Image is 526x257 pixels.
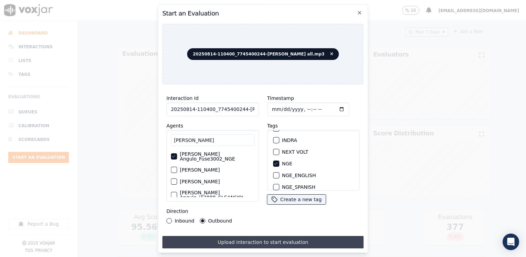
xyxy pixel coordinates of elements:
[282,161,292,166] label: NGE
[282,185,315,189] label: NGE_SPANISH
[187,48,339,60] span: 20250814-110400_7745400244-[PERSON_NAME] all.mp3
[282,138,297,143] label: INDRA
[282,150,308,154] label: NEXT VOLT
[267,123,278,128] label: Tags
[180,167,220,172] label: [PERSON_NAME]
[267,95,294,101] label: Timestamp
[282,173,316,178] label: NGE_ENGLISH
[180,179,220,184] label: [PERSON_NAME]
[166,102,259,116] input: reference id, file name, etc
[267,195,326,204] button: Create a new tag
[162,236,364,248] button: Upload interaction to start evaluation
[175,218,194,223] label: Inbound
[208,218,232,223] label: Outbound
[166,208,188,214] label: Direction
[180,152,254,161] label: [PERSON_NAME] Angulo_Fuse3002_NGE
[166,123,183,128] label: Agents
[166,95,198,101] label: Interaction Id
[282,126,320,131] label: ELECTRA SPARK
[171,134,254,146] input: Search Agents...
[180,190,254,200] label: [PERSON_NAME] Angulo_i13888_CLEANSKY
[162,9,364,18] h2: Start an Evaluation
[503,234,519,250] div: Open Intercom Messenger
